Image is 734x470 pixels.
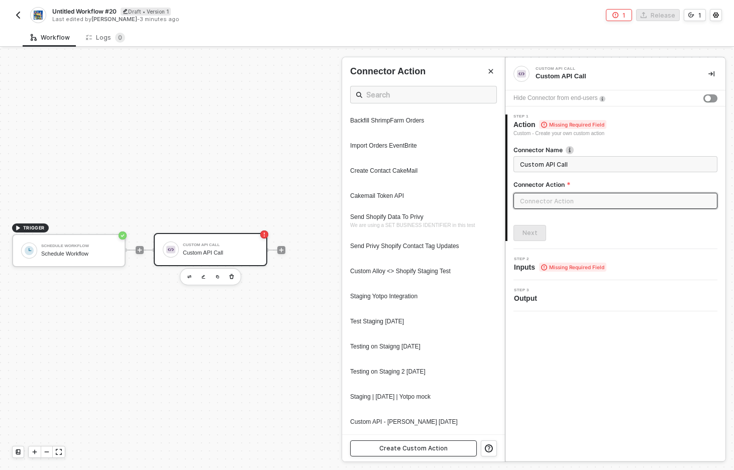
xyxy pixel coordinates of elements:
[513,146,717,154] label: Connector Name
[52,16,366,23] div: Last edited by - 3 minutes ago
[91,16,137,23] span: [PERSON_NAME]
[505,257,725,272] div: Step 2Inputs Missing Required Field
[612,12,618,18] span: icon-error-page
[14,11,22,19] img: back
[350,418,496,426] div: Custom API - [PERSON_NAME] [DATE]
[520,159,709,170] input: Enter description
[513,225,546,241] button: Next
[350,142,496,150] div: Import Orders EventBrite
[31,34,70,42] div: Workflow
[517,69,526,78] img: integration-icon
[350,440,477,456] button: Create Custom Action
[622,11,625,20] div: 1
[513,130,606,138] div: Custom - Create your own custom action
[379,444,448,452] div: Create Custom Action
[32,449,38,455] span: icon-play
[115,33,125,43] sup: 0
[350,267,496,276] div: Custom Alloy <> Shopify Staging Test
[636,9,680,21] button: Release
[34,11,42,20] img: integration-icon
[536,67,686,71] div: Custom API Call
[513,114,606,119] span: Step 1
[599,96,605,102] img: icon-info
[514,262,606,272] span: Inputs
[350,116,496,125] div: Backfill ShrimpFarm Orders
[123,9,128,14] span: icon-edit
[350,222,475,228] span: We are using a SET BUSINESS IDENTIFIER in this test
[566,146,574,154] img: icon-info
[350,242,496,251] div: Send Privy Shopify Contact Tag Updates
[505,288,725,303] div: Step 3Output
[688,12,694,18] span: icon-versioning
[52,7,117,16] span: Untitled Workflow #20
[56,449,62,455] span: icon-expand
[350,292,496,301] div: Staging Yotpo Integration
[684,9,706,21] button: 1
[350,167,496,175] div: Create Contact CakeMail
[505,114,725,241] div: Step 1Action Missing Required FieldCustom - Create your own custom actionConnector Nameicon-infoC...
[708,71,714,77] span: icon-collapse-right
[513,193,717,209] input: Connector Action
[539,120,606,129] span: Missing Required Field
[350,342,496,351] div: Testing on Staigng [DATE]
[44,449,50,455] span: icon-minus
[86,33,125,43] div: Logs
[513,180,717,189] label: Connector Action
[121,8,171,16] div: Draft • Version 1
[350,368,496,376] div: Testing on Staging 2 [DATE]
[350,393,496,401] div: Staging | [DATE] | Yotpo mock
[350,317,496,326] div: Test Staging [DATE]
[356,91,362,99] span: icon-search
[539,263,606,272] span: Missing Required Field
[514,288,541,292] span: Step 3
[350,192,496,200] div: Cakemail Token API
[366,88,481,101] input: Search
[12,9,24,21] button: back
[350,213,496,221] div: Send Shopify Data To Privy
[514,257,606,261] span: Step 2
[698,11,701,20] div: 1
[536,72,692,81] div: Custom API Call
[485,65,497,77] button: Close
[350,65,497,78] div: Connector Action
[514,293,541,303] span: Output
[513,120,606,130] span: Action
[713,12,719,18] span: icon-settings
[606,9,632,21] button: 1
[513,93,597,103] div: Hide Connector from end-users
